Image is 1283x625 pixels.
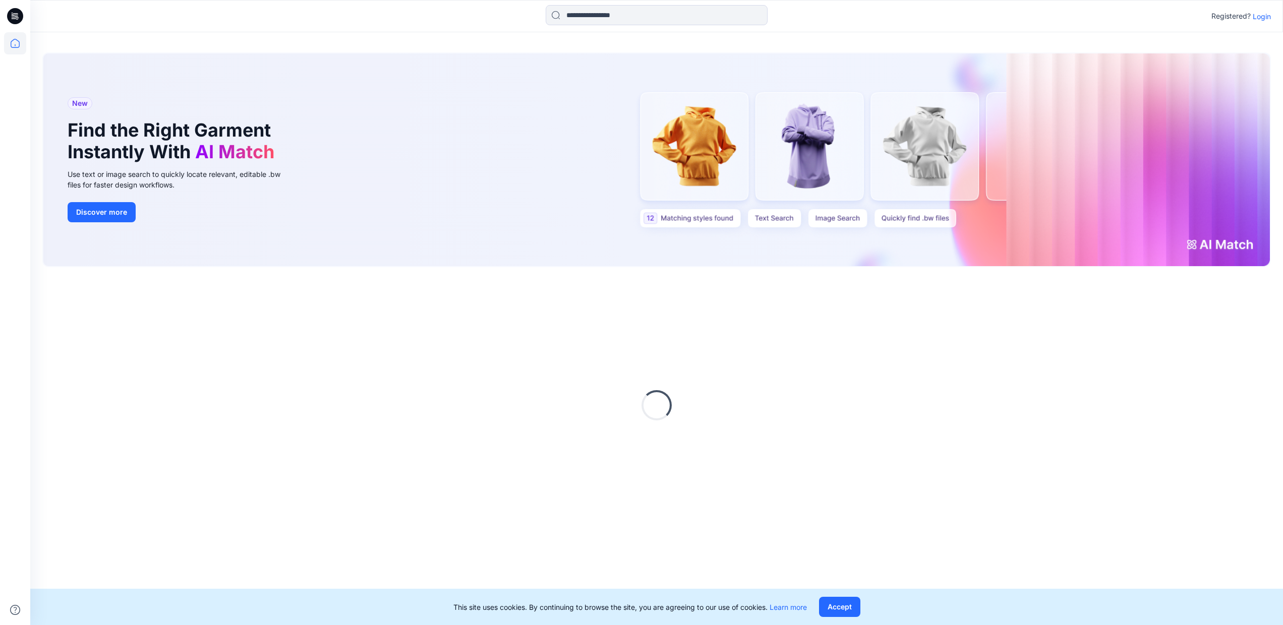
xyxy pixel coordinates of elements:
[68,119,279,163] h1: Find the Right Garment Instantly With
[1253,11,1271,22] p: Login
[819,597,860,617] button: Accept
[453,602,807,612] p: This site uses cookies. By continuing to browse the site, you are agreeing to our use of cookies.
[68,169,295,190] div: Use text or image search to quickly locate relevant, editable .bw files for faster design workflows.
[68,202,136,222] button: Discover more
[72,97,88,109] span: New
[770,603,807,611] a: Learn more
[1211,10,1251,22] p: Registered?
[195,141,274,163] span: AI Match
